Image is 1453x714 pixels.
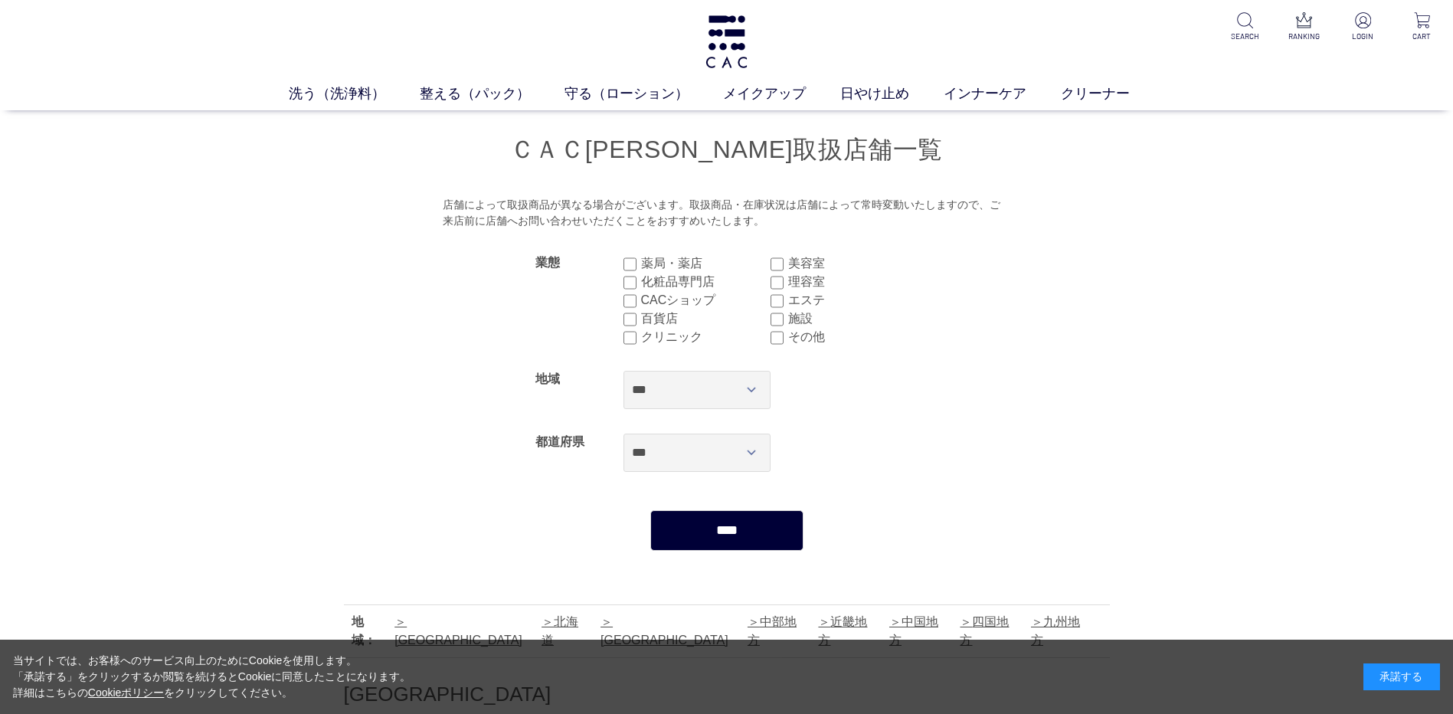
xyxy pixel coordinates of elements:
a: 北海道 [542,615,578,647]
label: 薬局・薬店 [641,254,771,273]
p: LOGIN [1344,31,1382,42]
label: その他 [788,328,918,346]
a: LOGIN [1344,12,1382,42]
a: メイクアップ [723,84,840,104]
img: logo [703,15,750,68]
a: 中国地方 [889,615,938,647]
p: RANKING [1285,31,1323,42]
label: CACショップ [641,291,771,310]
a: 近畿地方 [818,615,867,647]
p: SEARCH [1226,31,1264,42]
a: 整える（パック） [420,84,565,104]
a: インナーケア [944,84,1061,104]
div: 承諾する [1363,663,1440,690]
a: 日やけ止め [840,84,944,104]
a: 九州地方 [1031,615,1080,647]
a: SEARCH [1226,12,1264,42]
label: エステ [788,291,918,310]
label: 化粧品専門店 [641,273,771,291]
div: 店舗によって取扱商品が異なる場合がございます。取扱商品・在庫状況は店舗によって常時変動いたしますので、ご来店前に店舗へお問い合わせいただくことをおすすめいたします。 [443,197,1010,230]
a: [GEOGRAPHIC_DATA] [394,615,522,647]
div: 地域： [352,613,388,650]
div: 当サイトでは、お客様へのサービス向上のためにCookieを使用します。 「承諾する」をクリックするか閲覧を続けるとCookieに同意したことになります。 詳細はこちらの をクリックしてください。 [13,653,411,701]
a: RANKING [1285,12,1323,42]
label: 地域 [535,372,560,385]
a: Cookieポリシー [88,686,165,699]
a: クリーナー [1061,84,1164,104]
p: CART [1403,31,1441,42]
a: CART [1403,12,1441,42]
label: 都道府県 [535,435,584,448]
a: 中部地方 [748,615,797,647]
label: 美容室 [788,254,918,273]
label: 業態 [535,256,560,269]
a: 洗う（洗浄料） [289,84,420,104]
label: 理容室 [788,273,918,291]
h1: ＣＡＣ[PERSON_NAME]取扱店舗一覧 [344,133,1110,166]
a: [GEOGRAPHIC_DATA] [601,615,728,647]
label: クリニック [641,328,771,346]
label: 施設 [788,310,918,328]
a: 守る（ローション） [565,84,723,104]
a: 四国地方 [960,615,1009,647]
label: 百貨店 [641,310,771,328]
